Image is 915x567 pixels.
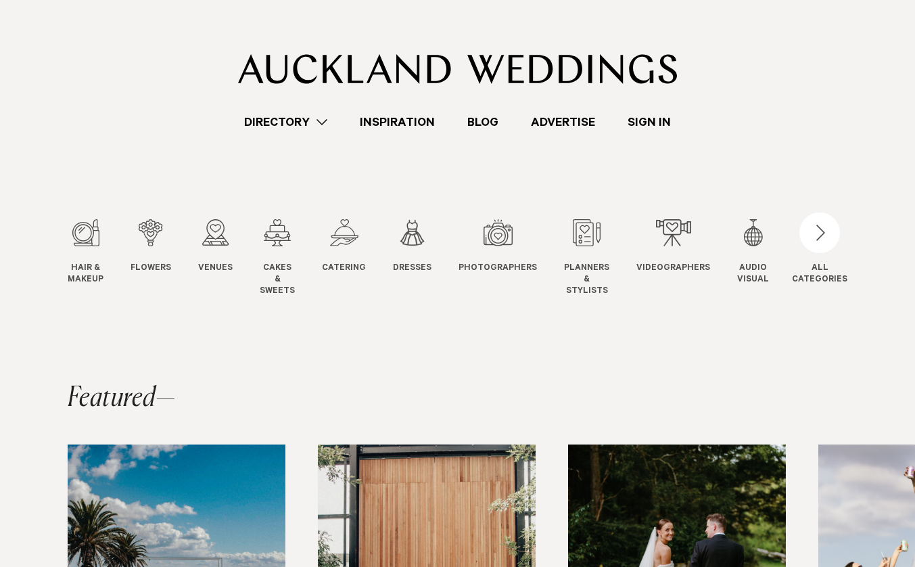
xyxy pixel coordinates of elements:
[459,219,564,297] swiper-slide: 7 / 12
[198,263,233,275] span: Venues
[260,219,322,297] swiper-slide: 4 / 12
[737,263,769,286] span: Audio Visual
[459,263,537,275] span: Photographers
[322,219,393,297] swiper-slide: 5 / 12
[131,219,198,297] swiper-slide: 2 / 12
[393,263,431,275] span: Dresses
[564,219,609,297] a: Planners & Stylists
[459,219,537,275] a: Photographers
[260,263,295,297] span: Cakes & Sweets
[737,219,796,297] swiper-slide: 10 / 12
[322,219,366,275] a: Catering
[636,263,710,275] span: Videographers
[515,113,611,131] a: Advertise
[68,385,176,412] h2: Featured
[393,219,431,275] a: Dresses
[131,263,171,275] span: Flowers
[792,219,847,283] button: ALLCATEGORIES
[68,219,103,286] a: Hair & Makeup
[451,113,515,131] a: Blog
[198,219,233,275] a: Venues
[322,263,366,275] span: Catering
[228,113,344,131] a: Directory
[737,219,769,286] a: Audio Visual
[393,219,459,297] swiper-slide: 6 / 12
[611,113,687,131] a: Sign In
[564,263,609,297] span: Planners & Stylists
[68,219,131,297] swiper-slide: 1 / 12
[564,219,636,297] swiper-slide: 8 / 12
[131,219,171,275] a: Flowers
[260,219,295,297] a: Cakes & Sweets
[238,54,677,84] img: Auckland Weddings Logo
[198,219,260,297] swiper-slide: 3 / 12
[344,113,451,131] a: Inspiration
[792,263,847,286] div: ALL CATEGORIES
[68,263,103,286] span: Hair & Makeup
[636,219,737,297] swiper-slide: 9 / 12
[636,219,710,275] a: Videographers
